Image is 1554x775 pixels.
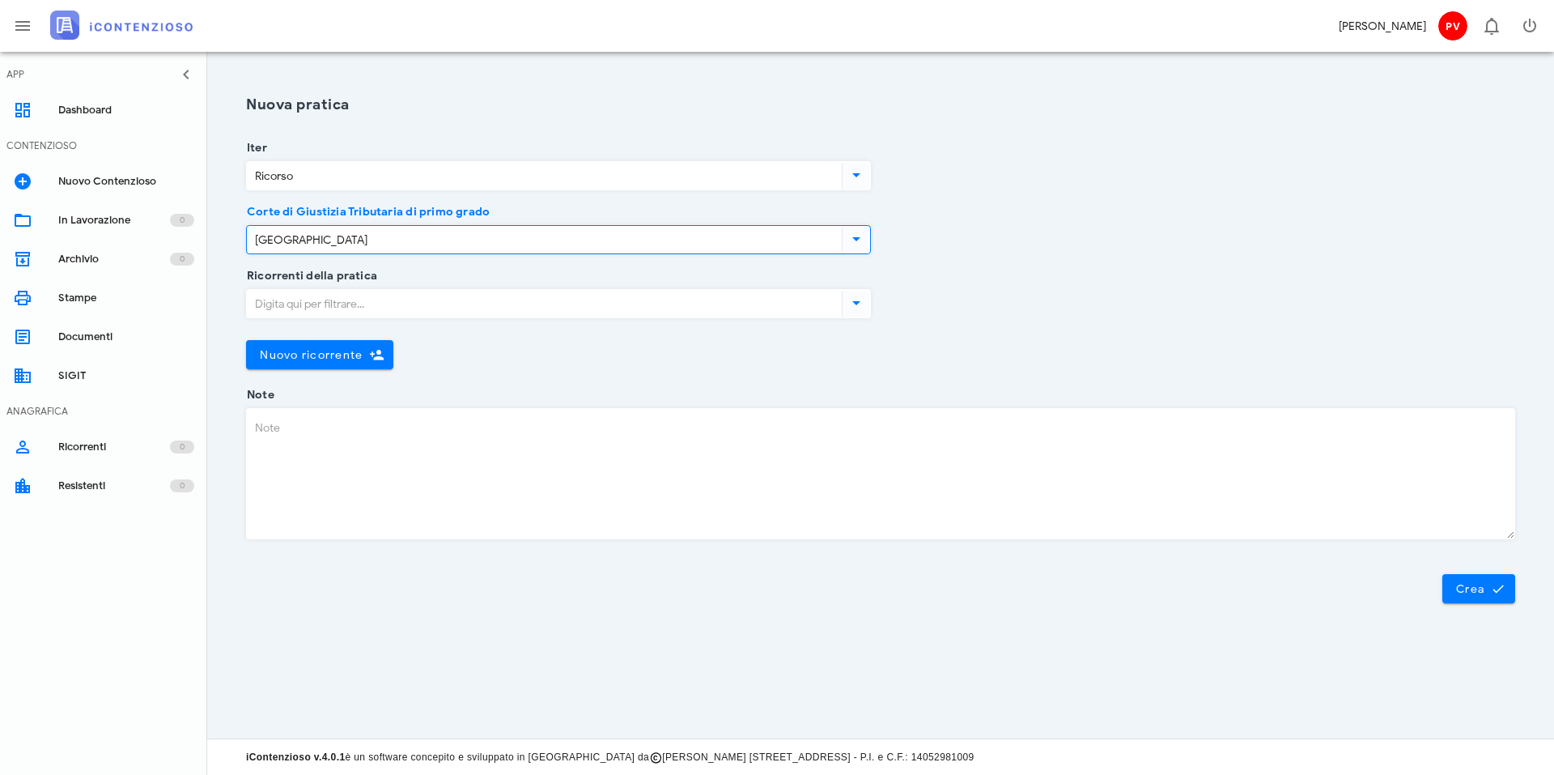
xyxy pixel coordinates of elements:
button: Nuovo ricorrente [246,340,393,369]
label: Ricorrenti della pratica [242,268,377,284]
div: ANAGRAFICA [6,404,68,419]
strong: iContenzioso v.4.0.1 [246,752,345,763]
span: 0 [180,439,185,455]
span: 0 [180,251,185,267]
span: 0 [180,478,185,494]
label: Corte di Giustizia Tributaria di primo grado [242,204,490,220]
span: Crea [1455,581,1502,596]
div: In Lavorazione [58,214,170,227]
div: CONTENZIOSO [6,138,77,153]
div: Dashboard [58,104,194,117]
div: Resistenti [58,479,170,492]
label: Note [242,387,274,403]
div: [PERSON_NAME] [1339,18,1426,35]
div: Ricorrenti [58,441,170,454]
input: Iter [247,162,839,189]
button: Crea [1442,574,1515,603]
div: Stampe [58,292,194,304]
button: Distintivo [1471,6,1510,45]
span: Nuovo ricorrente [259,348,363,362]
h1: Nuova pratica [246,94,1515,116]
input: Corte di Giustizia Tributaria di primo grado [247,226,839,253]
div: SIGIT [58,369,194,382]
div: Documenti [58,330,194,343]
div: Archivio [58,253,170,266]
span: 0 [180,212,185,228]
input: Digita qui per filtrare... [247,290,839,317]
div: Nuovo Contenzioso [58,175,194,188]
span: PV [1438,11,1467,40]
label: Iter [242,140,267,156]
button: PV [1433,6,1471,45]
img: logo-text-2x.png [50,11,193,40]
